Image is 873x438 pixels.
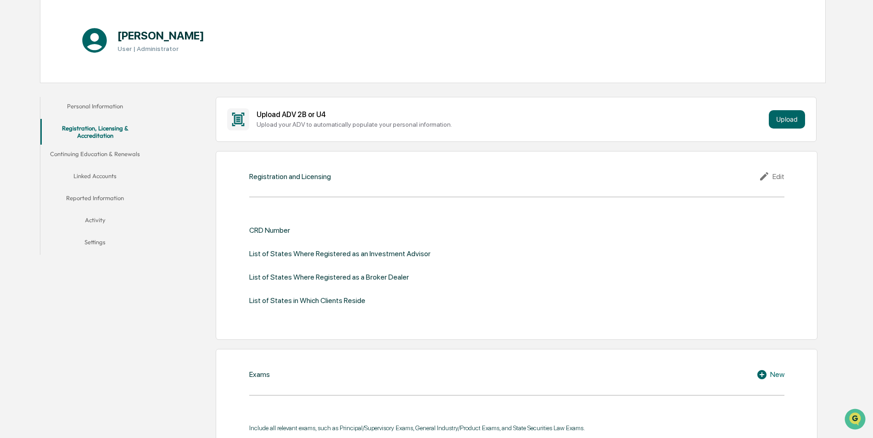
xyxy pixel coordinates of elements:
div: Registration and Licensing [249,172,331,181]
div: 🖐️ [9,117,17,124]
div: Upload your ADV to automatically populate your personal information. [257,121,765,128]
div: CRD Number [249,226,290,235]
span: Attestations [76,116,114,125]
button: Upload [769,110,805,129]
iframe: Open customer support [844,408,868,432]
div: New [756,369,784,380]
div: Exams [249,370,270,379]
p: How can we help? [9,19,167,34]
h3: User | Administrator [118,45,204,52]
div: List of States Where Registered as a Broker Dealer [249,273,409,281]
h1: [PERSON_NAME] [118,29,204,42]
div: secondary tabs example [40,97,150,255]
button: Continuing Education & Renewals [40,145,150,167]
button: Linked Accounts [40,167,150,189]
span: Data Lookup [18,133,58,142]
button: Start new chat [156,73,167,84]
div: We're available if you need us! [31,79,116,87]
div: 🔎 [9,134,17,141]
button: Reported Information [40,189,150,211]
span: Pylon [91,156,111,163]
a: Powered byPylon [65,155,111,163]
span: Preclearance [18,116,59,125]
button: Registration, Licensing & Accreditation [40,119,150,145]
a: 🔎Data Lookup [6,129,62,146]
a: 🖐️Preclearance [6,112,63,129]
button: Settings [40,233,150,255]
a: 🗄️Attestations [63,112,118,129]
div: List of States in Which Clients Reside [249,296,365,305]
input: Clear [24,42,151,51]
div: 🗄️ [67,117,74,124]
img: 1746055101610-c473b297-6a78-478c-a979-82029cc54cd1 [9,70,26,87]
div: Include all relevant exams, such as Principal/Supervisory Exams, General Industry/Product Exams, ... [249,424,784,432]
div: Edit [759,171,784,182]
div: List of States Where Registered as an Investment Advisor [249,249,431,258]
div: Start new chat [31,70,151,79]
button: Activity [40,211,150,233]
button: Personal Information [40,97,150,119]
div: Upload ADV 2B or U4 [257,110,765,119]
